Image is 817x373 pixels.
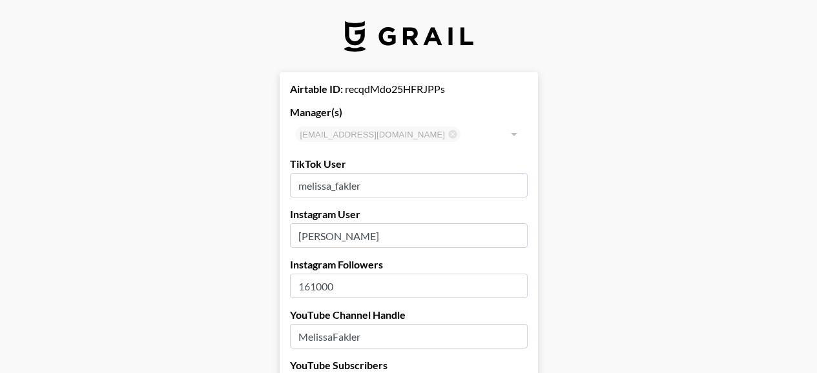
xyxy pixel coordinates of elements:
[290,359,528,372] label: YouTube Subscribers
[290,157,528,170] label: TikTok User
[290,106,528,119] label: Manager(s)
[290,83,343,95] strong: Airtable ID:
[290,308,528,321] label: YouTube Channel Handle
[290,258,528,271] label: Instagram Followers
[344,21,473,52] img: Grail Talent Logo
[290,208,528,221] label: Instagram User
[290,83,528,96] div: recqdMdo25HFRJPPs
